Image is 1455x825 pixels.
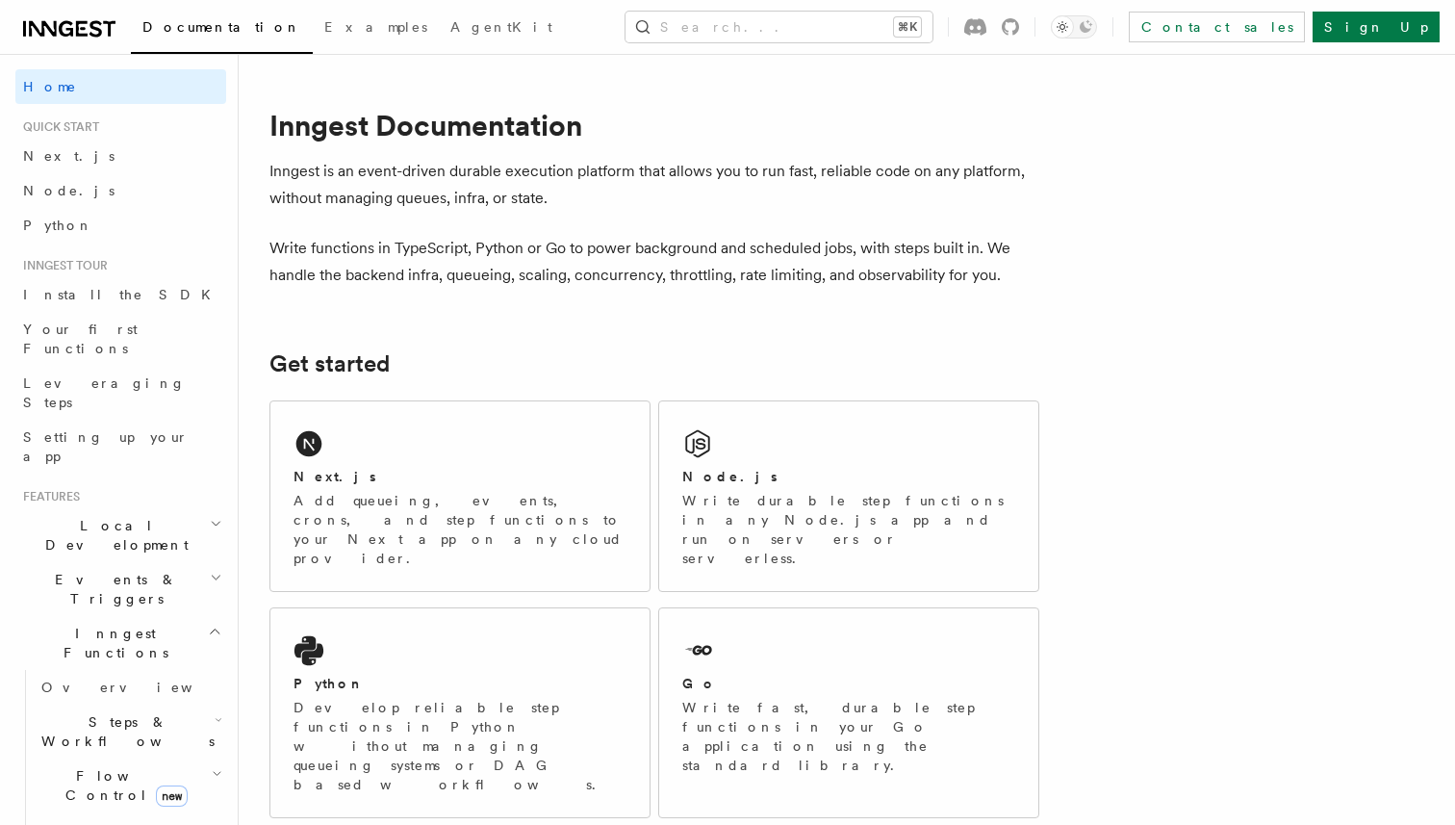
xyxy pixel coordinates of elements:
span: new [156,786,188,807]
h2: Python [294,674,365,693]
span: Overview [41,680,240,695]
a: Documentation [131,6,313,54]
button: Flow Controlnew [34,759,226,812]
span: AgentKit [450,19,552,35]
span: Home [23,77,77,96]
a: Sign Up [1313,12,1440,42]
button: Local Development [15,508,226,562]
span: Quick start [15,119,99,135]
a: GoWrite fast, durable step functions in your Go application using the standard library. [658,607,1039,818]
a: Node.jsWrite durable step functions in any Node.js app and run on servers or serverless. [658,400,1039,592]
a: Your first Functions [15,312,226,366]
p: Inngest is an event-driven durable execution platform that allows you to run fast, reliable code ... [269,158,1039,212]
span: Documentation [142,19,301,35]
a: Python [15,208,226,243]
a: PythonDevelop reliable step functions in Python without managing queueing systems or DAG based wo... [269,607,651,818]
span: Events & Triggers [15,570,210,608]
a: Leveraging Steps [15,366,226,420]
a: Home [15,69,226,104]
span: Flow Control [34,766,212,805]
span: Features [15,489,80,504]
span: Inngest Functions [15,624,208,662]
span: Local Development [15,516,210,554]
span: Your first Functions [23,322,138,356]
p: Write functions in TypeScript, Python or Go to power background and scheduled jobs, with steps bu... [269,235,1039,289]
kbd: ⌘K [894,17,921,37]
a: Get started [269,350,390,377]
span: Steps & Workflows [34,712,215,751]
span: Install the SDK [23,287,222,302]
a: Next.js [15,139,226,173]
h1: Inngest Documentation [269,108,1039,142]
a: Install the SDK [15,277,226,312]
a: Node.js [15,173,226,208]
a: Examples [313,6,439,52]
p: Develop reliable step functions in Python without managing queueing systems or DAG based workflows. [294,698,626,794]
button: Inngest Functions [15,616,226,670]
span: Setting up your app [23,429,189,464]
a: AgentKit [439,6,564,52]
h2: Node.js [682,467,778,486]
h2: Next.js [294,467,376,486]
a: Contact sales [1129,12,1305,42]
span: Inngest tour [15,258,108,273]
button: Toggle dark mode [1051,15,1097,39]
span: Python [23,218,93,233]
span: Node.js [23,183,115,198]
h2: Go [682,674,717,693]
p: Write durable step functions in any Node.js app and run on servers or serverless. [682,491,1015,568]
a: Next.jsAdd queueing, events, crons, and step functions to your Next app on any cloud provider. [269,400,651,592]
button: Steps & Workflows [34,705,226,759]
button: Events & Triggers [15,562,226,616]
span: Next.js [23,148,115,164]
span: Leveraging Steps [23,375,186,410]
a: Overview [34,670,226,705]
span: Examples [324,19,427,35]
p: Write fast, durable step functions in your Go application using the standard library. [682,698,1015,775]
a: Setting up your app [15,420,226,474]
button: Search...⌘K [625,12,932,42]
p: Add queueing, events, crons, and step functions to your Next app on any cloud provider. [294,491,626,568]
